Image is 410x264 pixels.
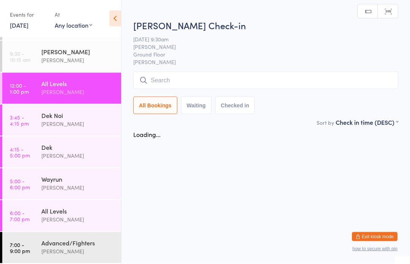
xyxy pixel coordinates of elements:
div: Check in time (DESC) [336,118,398,126]
a: [DATE] [10,21,28,29]
a: 7:00 -9:00 pmAdvanced/Fighters[PERSON_NAME] [2,232,121,263]
div: [PERSON_NAME] [41,183,115,192]
div: Wayrun [41,175,115,183]
span: Ground Floor [133,50,386,58]
div: [PERSON_NAME] [41,88,115,96]
a: 9:30 -10:15 am[PERSON_NAME][PERSON_NAME] [2,41,121,72]
div: All Levels [41,207,115,215]
span: [PERSON_NAME] [133,43,386,50]
h2: [PERSON_NAME] Check-in [133,19,398,31]
label: Sort by [317,119,334,126]
time: 4:15 - 5:00 pm [10,146,30,158]
div: Any location [55,21,92,29]
a: 6:00 -7:00 pmAll Levels[PERSON_NAME] [2,200,121,231]
div: [PERSON_NAME] [41,247,115,256]
div: Dek [41,143,115,151]
a: 3:45 -4:15 pmDek Noi[PERSON_NAME] [2,105,121,136]
div: [PERSON_NAME] [41,56,115,64]
button: Waiting [181,97,211,114]
time: 6:00 - 7:00 pm [10,210,30,222]
time: 5:00 - 6:00 pm [10,178,30,190]
a: 5:00 -6:00 pmWayrun[PERSON_NAME] [2,168,121,200]
div: Events for [10,8,47,21]
div: [PERSON_NAME] [41,47,115,56]
div: Dek Noi [41,111,115,119]
div: [PERSON_NAME] [41,119,115,128]
div: All Levels [41,79,115,88]
span: [DATE] 9:30am [133,35,386,43]
time: 12:00 - 1:00 pm [10,82,29,94]
span: [PERSON_NAME] [133,58,398,66]
time: 7:00 - 9:00 pm [10,242,30,254]
input: Search [133,72,398,89]
a: 12:00 -1:00 pmAll Levels[PERSON_NAME] [2,73,121,104]
div: [PERSON_NAME] [41,151,115,160]
time: 3:45 - 4:15 pm [10,114,29,126]
div: [PERSON_NAME] [41,215,115,224]
button: Exit kiosk mode [352,232,397,241]
button: All Bookings [133,97,177,114]
button: how to secure with pin [352,246,397,251]
div: Loading... [133,130,161,138]
div: At [55,8,92,21]
button: Checked in [215,97,255,114]
time: 9:30 - 10:15 am [10,50,30,63]
a: 4:15 -5:00 pmDek[PERSON_NAME] [2,137,121,168]
div: Advanced/Fighters [41,239,115,247]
